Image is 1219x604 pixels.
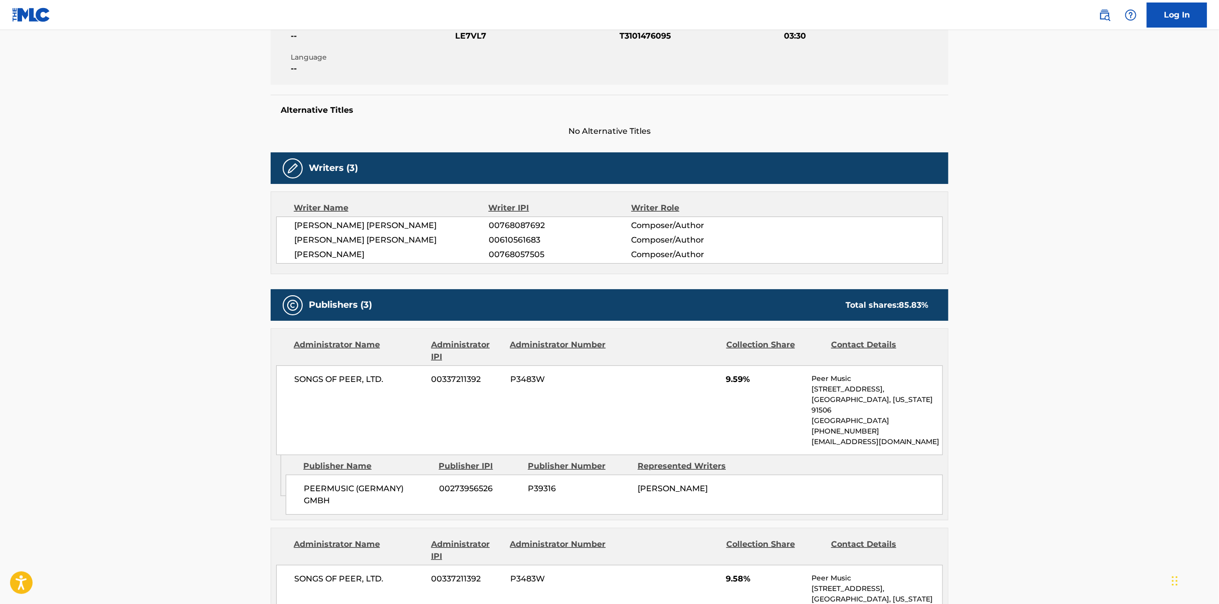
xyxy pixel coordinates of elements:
div: Help [1121,5,1141,25]
p: [GEOGRAPHIC_DATA] [811,416,942,426]
iframe: Chat Widget [1169,556,1219,604]
div: Administrator Number [510,538,607,562]
p: [STREET_ADDRESS], [811,583,942,594]
span: LE7VL7 [455,30,617,42]
div: Publisher IPI [439,460,520,472]
span: 9.59% [726,373,804,385]
span: -- [291,30,453,42]
div: Represented Writers [638,460,740,472]
span: SONGS OF PEER, LTD. [294,573,424,585]
div: Contact Details [831,339,928,363]
p: [GEOGRAPHIC_DATA], [US_STATE] 91506 [811,394,942,416]
div: Administrator IPI [431,339,502,363]
p: [STREET_ADDRESS], [811,384,942,394]
span: [PERSON_NAME] [638,484,708,493]
a: Public Search [1095,5,1115,25]
div: Administrator IPI [431,538,502,562]
img: MLC Logo [12,8,51,22]
span: Composer/Author [631,249,761,261]
img: Writers [287,162,299,174]
h5: Publishers (3) [309,299,372,311]
div: Collection Share [726,538,824,562]
span: Language [291,52,453,63]
div: Drag [1172,566,1178,596]
span: 85.83 % [899,300,928,310]
span: 00768087692 [489,220,631,232]
span: T3101476095 [620,30,781,42]
span: 00337211392 [432,573,503,585]
span: Composer/Author [631,220,761,232]
span: -- [291,63,453,75]
div: Contact Details [831,538,928,562]
img: help [1125,9,1137,21]
h5: Writers (3) [309,162,358,174]
span: 03:30 [784,30,946,42]
p: [PHONE_NUMBER] [811,426,942,437]
div: Writer Name [294,202,489,214]
p: Peer Music [811,373,942,384]
div: Writer Role [631,202,761,214]
div: Writer IPI [489,202,632,214]
span: 00337211392 [432,373,503,385]
img: search [1099,9,1111,21]
span: 00610561683 [489,234,631,246]
span: 00273956526 [439,483,520,495]
div: Publisher Number [528,460,630,472]
span: SONGS OF PEER, LTD. [294,373,424,385]
span: P3483W [510,373,607,385]
span: P3483W [510,573,607,585]
div: Administrator Name [294,538,424,562]
div: Administrator Number [510,339,607,363]
span: 00768057505 [489,249,631,261]
span: No Alternative Titles [271,125,948,137]
span: [PERSON_NAME] [PERSON_NAME] [294,234,489,246]
div: Total shares: [846,299,928,311]
div: Administrator Name [294,339,424,363]
span: PEERMUSIC (GERMANY) GMBH [304,483,432,507]
img: Publishers [287,299,299,311]
p: Peer Music [811,573,942,583]
a: Log In [1147,3,1207,28]
div: Publisher Name [303,460,431,472]
span: [PERSON_NAME] [PERSON_NAME] [294,220,489,232]
h5: Alternative Titles [281,105,938,115]
span: P39316 [528,483,630,495]
div: Collection Share [726,339,824,363]
span: [PERSON_NAME] [294,249,489,261]
p: [EMAIL_ADDRESS][DOMAIN_NAME] [811,437,942,447]
span: Composer/Author [631,234,761,246]
span: 9.58% [726,573,804,585]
